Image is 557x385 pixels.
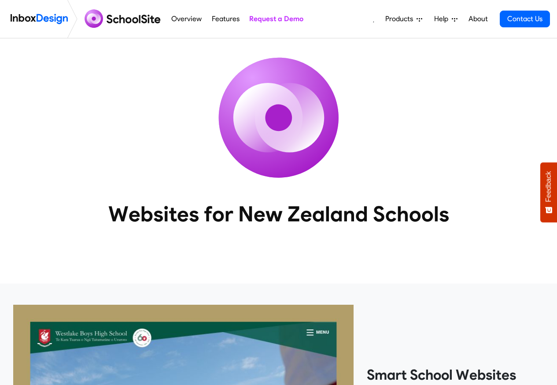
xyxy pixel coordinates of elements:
[169,10,204,28] a: Overview
[367,366,544,384] heading: Smart School Websites
[466,10,490,28] a: About
[209,10,242,28] a: Features
[199,38,358,197] img: icon_schoolsite.svg
[431,10,461,28] a: Help
[385,14,417,24] span: Products
[247,10,306,28] a: Request a Demo
[434,14,452,24] span: Help
[70,201,488,227] heading: Websites for New Zealand Schools
[545,171,553,202] span: Feedback
[382,10,426,28] a: Products
[540,162,557,222] button: Feedback - Show survey
[81,8,166,30] img: schoolsite logo
[500,11,550,27] a: Contact Us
